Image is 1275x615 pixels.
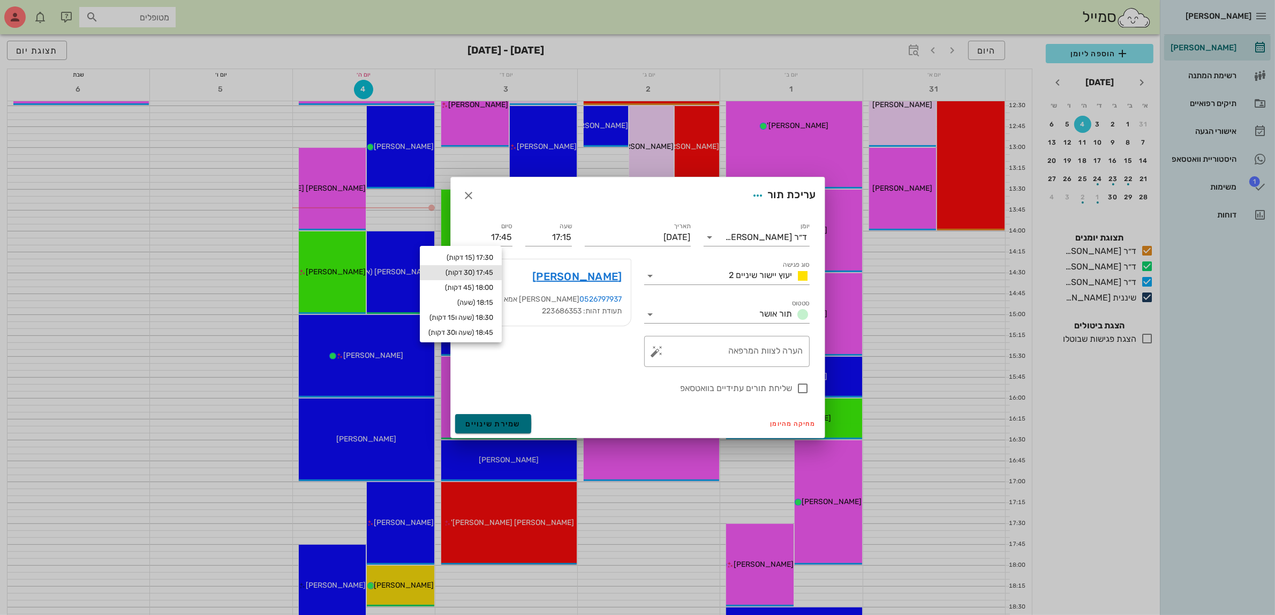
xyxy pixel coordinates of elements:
div: [PERSON_NAME] אמא שלה [475,294,622,305]
label: שליחת תורים עתידיים בוואטסאפ [466,383,793,394]
div: תעודת זהות: 223686353 [475,305,622,317]
label: שעה [560,222,572,230]
div: סטטוסתור אושר [644,306,810,323]
span: יעוץ יישור שיניים 2 [729,270,793,280]
button: שמירת שינויים [455,414,532,433]
div: 18:00 (45 דקות) [428,283,493,292]
button: מחיקה מהיומן [766,416,820,431]
label: סוג פגישה [783,261,810,269]
label: סיום [501,222,512,230]
label: סטטוס [792,299,810,307]
div: 17:45 (30 דקות) [428,268,493,277]
div: 18:45 (שעה ו30 דקות) [428,328,493,337]
a: [PERSON_NAME] [532,268,622,285]
div: 17:30 (15 דקות) [428,253,493,262]
span: שמירת שינויים [466,419,521,429]
span: תור אושר [760,309,793,319]
div: 18:30 (שעה ו15 דקות) [428,313,493,322]
label: יומן [801,222,810,230]
div: 18:15 (שעה) [428,298,493,307]
span: מחיקה מהיומן [771,420,816,427]
label: תאריך [674,222,691,230]
div: ד״ר [PERSON_NAME] [726,232,808,242]
a: 0526797937 [580,295,622,304]
div: עריכת תור [748,186,816,205]
div: יומןד״ר [PERSON_NAME] [704,229,810,246]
